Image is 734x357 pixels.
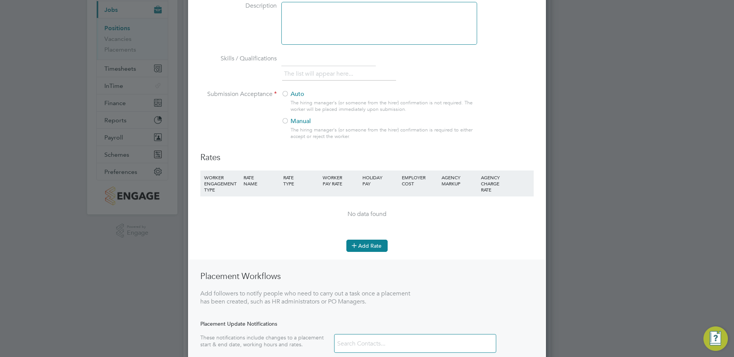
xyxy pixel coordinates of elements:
[281,117,471,125] label: Manual
[291,127,476,140] div: The hiring manager's (or someone from the hirer) confirmation is required to either accept or rej...
[479,170,505,196] div: AGENCY CHARGE RATE
[200,290,411,306] div: Add followers to notify people who need to carry out a task once a placement has been created, su...
[200,152,534,163] h3: Rates
[242,170,281,190] div: RATE NAME
[281,90,471,98] label: Auto
[200,2,277,10] label: Description
[200,271,411,282] h3: Placement Workflows
[281,170,321,190] div: RATE TYPE
[335,337,425,351] input: Search Contacts...
[361,170,400,190] div: HOLIDAY PAY
[200,334,334,348] div: These notifications include changes to a placement start & end date, working hours and rates.
[202,170,242,196] div: WORKER ENGAGEMENT TYPE
[200,55,277,63] label: Skills / Qualifications
[321,170,360,190] div: WORKER PAY RATE
[440,170,479,190] div: AGENCY MARKUP
[200,90,277,98] label: Submission Acceptance
[208,210,526,218] div: No data found
[703,326,728,351] button: Engage Resource Center
[291,100,476,113] div: The hiring manager's (or someone from the hirer) confirmation is not required. The worker will be...
[284,69,356,79] li: The list will appear here...
[200,320,534,327] div: Placement Update Notifications
[400,170,439,190] div: EMPLOYER COST
[346,240,388,252] button: Add Rate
